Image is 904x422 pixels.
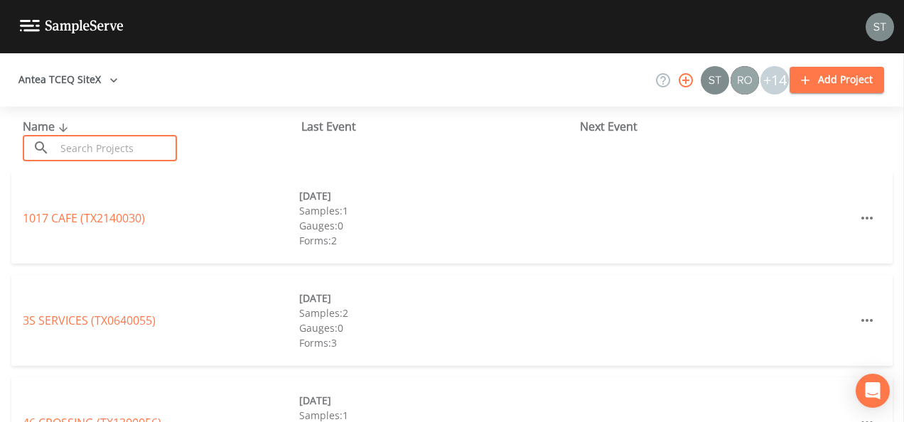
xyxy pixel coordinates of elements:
div: Samples: 2 [299,305,576,320]
div: Stan Porter [700,66,730,94]
div: Gauges: 0 [299,320,576,335]
div: Forms: 3 [299,335,576,350]
div: Gauges: 0 [299,218,576,233]
a: 3S SERVICES (TX0640055) [23,313,156,328]
div: Open Intercom Messenger [856,374,890,408]
input: Search Projects [55,135,177,161]
div: [DATE] [299,393,576,408]
div: Next Event [580,118,859,135]
img: logo [20,20,124,33]
div: Last Event [301,118,580,135]
button: Add Project [790,67,884,93]
span: Name [23,119,72,134]
img: 7e5c62b91fde3b9fc00588adc1700c9a [731,66,759,94]
div: Rodolfo Ramirez [730,66,760,94]
a: 1017 CAFE (TX2140030) [23,210,145,226]
div: [DATE] [299,291,576,305]
div: Forms: 2 [299,233,576,248]
div: [DATE] [299,188,576,203]
div: +14 [760,66,789,94]
div: Samples: 1 [299,203,576,218]
img: c0670e89e469b6405363224a5fca805c [701,66,729,94]
img: c0670e89e469b6405363224a5fca805c [866,13,894,41]
button: Antea TCEQ SiteX [13,67,124,93]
